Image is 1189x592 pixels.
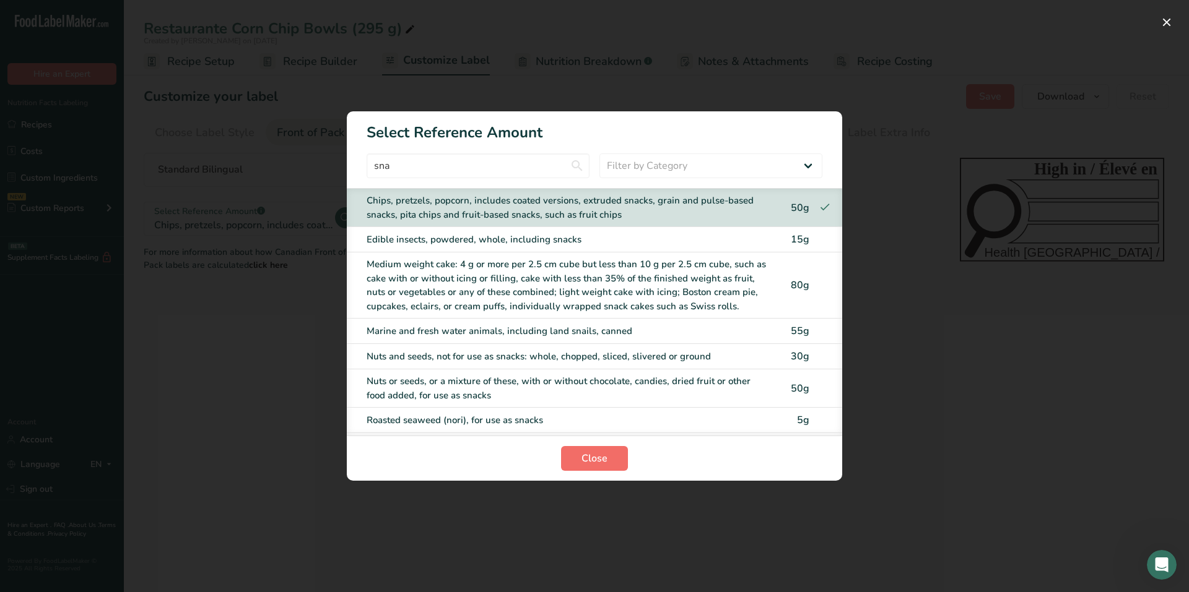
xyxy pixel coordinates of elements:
[367,350,771,364] div: Nuts and seeds, not for use as snacks: whole, chopped, sliced, slivered or ground
[347,111,842,144] h1: Select Reference Amount
[367,194,771,221] div: Chips, pretzels, popcorn, includes coated versions, extruded snacks, grain and pulse-based snacks...
[367,413,771,427] div: Roasted seaweed (nori), for use as snacks
[561,446,628,471] button: Close
[791,278,809,292] span: 80g
[367,153,590,178] input: Type here to start searching..
[367,257,771,313] div: Medium weight cake: 4 g or more per 2.5 cm cube but less than 10 g per 2.5 cm cube, such as cake ...
[367,233,771,247] div: Edible insects, powdered, whole, including snacks
[791,233,809,246] span: 15g
[581,451,608,466] span: Close
[791,201,809,215] span: 50g
[367,324,771,338] div: Marine and fresh water animals, including land snails, canned
[1147,550,1177,580] iframe: Intercom live chat
[791,324,809,338] span: 55g
[791,350,809,363] span: 30g
[791,382,809,395] span: 50g
[797,413,809,427] span: 5g
[367,374,771,402] div: Nuts or seeds, or a mixture of these, with or without chocolate, candies, dried fruit or other fo...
